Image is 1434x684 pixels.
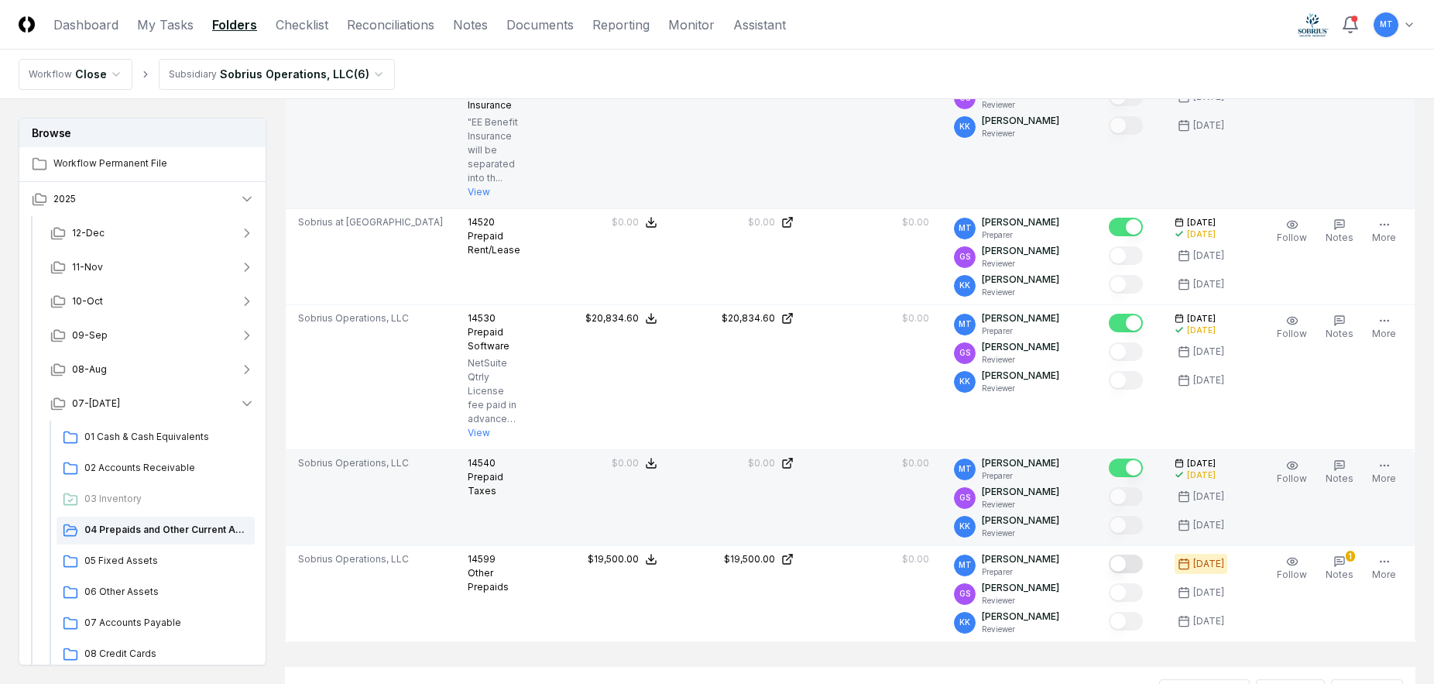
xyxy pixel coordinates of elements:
[682,456,794,470] a: $0.00
[959,121,970,132] span: KK
[72,397,120,411] span: 07-[DATE]
[84,616,249,630] span: 07 Accounts Payable
[38,352,267,387] button: 08-Aug
[38,250,267,284] button: 11-Nov
[1323,311,1357,344] button: Notes
[468,312,496,324] span: 14530
[72,226,105,240] span: 12-Dec
[959,521,970,532] span: KK
[1346,551,1355,562] div: 1
[468,185,490,199] button: View
[902,456,929,470] div: $0.00
[57,517,255,545] a: 04 Prepaids and Other Current Assets
[19,59,395,90] nav: breadcrumb
[53,192,76,206] span: 2025
[1372,11,1400,39] button: MT
[1193,614,1224,628] div: [DATE]
[72,328,108,342] span: 09-Sep
[1187,458,1216,469] span: [DATE]
[959,251,970,263] span: GS
[1109,583,1143,602] button: Mark complete
[748,456,775,470] div: $0.00
[982,229,1059,241] p: Preparer
[748,215,775,229] div: $0.00
[1274,552,1310,585] button: Follow
[902,311,929,325] div: $0.00
[53,156,255,170] span: Workflow Permanent File
[72,294,103,308] span: 10-Oct
[982,340,1059,354] p: [PERSON_NAME]
[902,215,929,229] div: $0.00
[959,617,970,628] span: KK
[982,244,1059,258] p: [PERSON_NAME]
[347,15,434,34] a: Reconciliations
[1109,612,1143,631] button: Mark complete
[1187,325,1216,336] div: [DATE]
[298,552,409,566] span: Sobrius Operations, LLC
[982,528,1059,539] p: Reviewer
[1277,569,1307,580] span: Follow
[19,16,35,33] img: Logo
[982,311,1059,325] p: [PERSON_NAME]
[1109,342,1143,361] button: Mark complete
[982,114,1059,128] p: [PERSON_NAME]
[1274,456,1310,489] button: Follow
[1193,119,1224,132] div: [DATE]
[84,647,249,661] span: 08 Credit Cards
[212,15,257,34] a: Folders
[298,215,443,229] span: Sobrius at [GEOGRAPHIC_DATA]
[1277,232,1307,243] span: Follow
[982,610,1059,624] p: [PERSON_NAME]
[19,119,266,147] h3: Browse
[1109,459,1143,477] button: Mark complete
[1109,218,1143,236] button: Mark complete
[19,147,267,181] a: Workflow Permanent File
[1326,569,1353,580] span: Notes
[982,383,1059,394] p: Reviewer
[57,641,255,669] a: 08 Credit Cards
[1193,518,1224,532] div: [DATE]
[1298,12,1329,37] img: Sobrius logo
[588,552,639,566] div: $19,500.00
[1187,217,1216,229] span: [DATE]
[1326,232,1353,243] span: Notes
[959,492,970,504] span: GS
[1109,246,1143,265] button: Mark complete
[84,523,249,537] span: 04 Prepaids and Other Current Assets
[1323,456,1357,489] button: Notes
[1109,516,1143,534] button: Mark complete
[959,280,970,291] span: KK
[1274,215,1310,248] button: Follow
[959,376,970,387] span: KK
[1369,456,1399,489] button: More
[84,492,249,506] span: 03 Inventory
[982,99,1059,111] p: Reviewer
[1109,555,1143,573] button: Mark complete
[506,15,574,34] a: Documents
[453,15,488,34] a: Notes
[902,552,929,566] div: $0.00
[84,554,249,568] span: 05 Fixed Assets
[982,128,1059,139] p: Reviewer
[276,15,328,34] a: Checklist
[982,624,1059,635] p: Reviewer
[1109,487,1143,506] button: Mark complete
[1277,328,1307,339] span: Follow
[468,471,503,497] span: Prepaid Taxes
[57,486,255,514] a: 03 Inventory
[733,15,786,34] a: Assistant
[982,499,1059,510] p: Reviewer
[982,215,1059,229] p: [PERSON_NAME]
[1326,328,1353,339] span: Notes
[982,258,1059,270] p: Reviewer
[612,215,657,229] button: $0.00
[982,325,1059,337] p: Preparer
[1193,557,1224,571] div: [DATE]
[468,553,496,565] span: 14599
[1369,311,1399,344] button: More
[724,552,775,566] div: $19,500.00
[468,567,509,593] span: Other Prepaids
[57,455,255,483] a: 02 Accounts Receivable
[1323,552,1357,585] button: 1Notes
[1109,371,1143,390] button: Mark complete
